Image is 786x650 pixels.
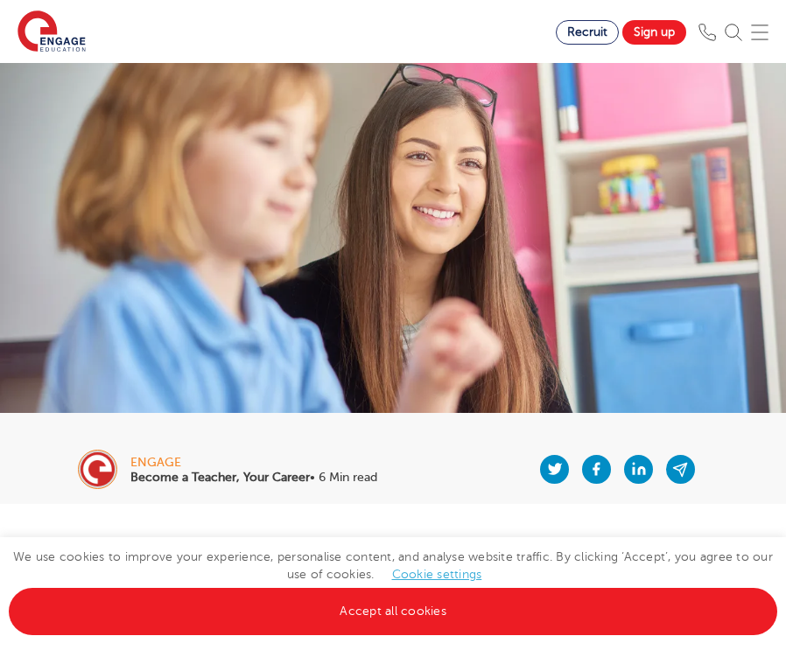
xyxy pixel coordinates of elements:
img: Phone [698,24,716,41]
b: Become a Teacher, Your Career [130,471,310,484]
a: Cookie settings [392,568,482,581]
span: We use cookies to improve your experience, personalise content, and analyse website traffic. By c... [9,550,777,618]
span: Recruit [567,25,607,38]
p: • 6 Min read [130,472,377,484]
div: engage [130,457,377,469]
a: Accept all cookies [9,588,777,635]
img: Search [725,24,742,41]
a: Sign up [622,20,686,45]
img: Engage Education [18,10,86,54]
img: Mobile Menu [751,24,768,41]
a: Recruit [556,20,619,45]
